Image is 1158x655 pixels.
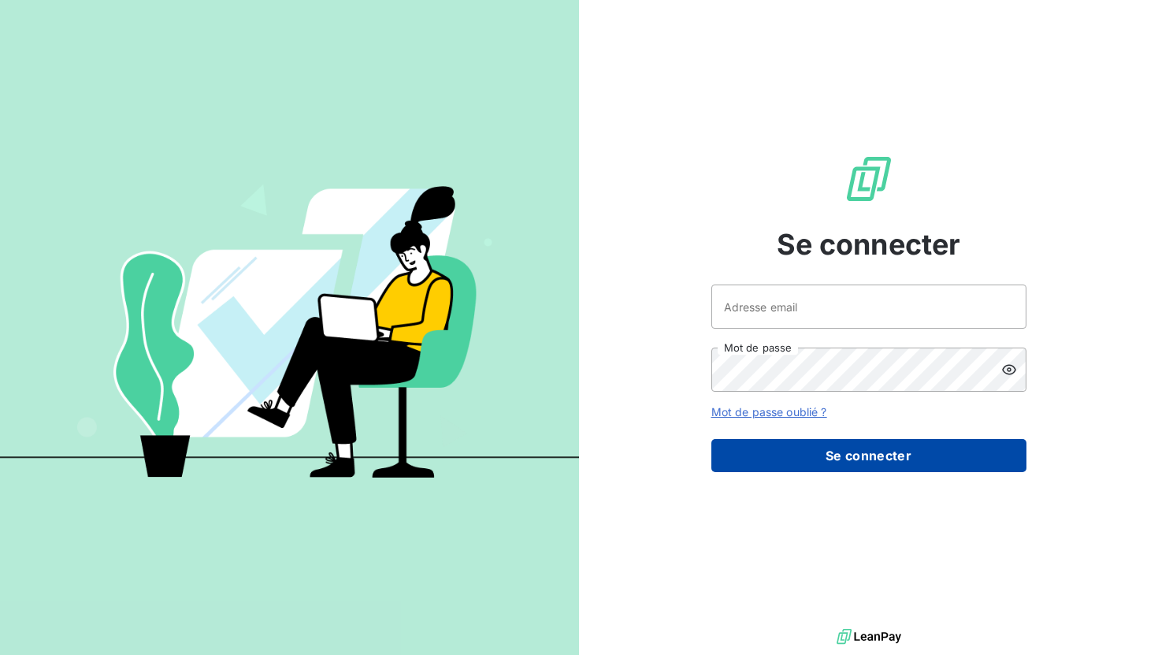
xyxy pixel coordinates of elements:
img: Logo LeanPay [844,154,894,204]
button: Se connecter [711,439,1026,472]
a: Mot de passe oublié ? [711,405,827,419]
img: logo [837,625,901,649]
span: Se connecter [777,223,961,266]
input: placeholder [711,285,1026,329]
